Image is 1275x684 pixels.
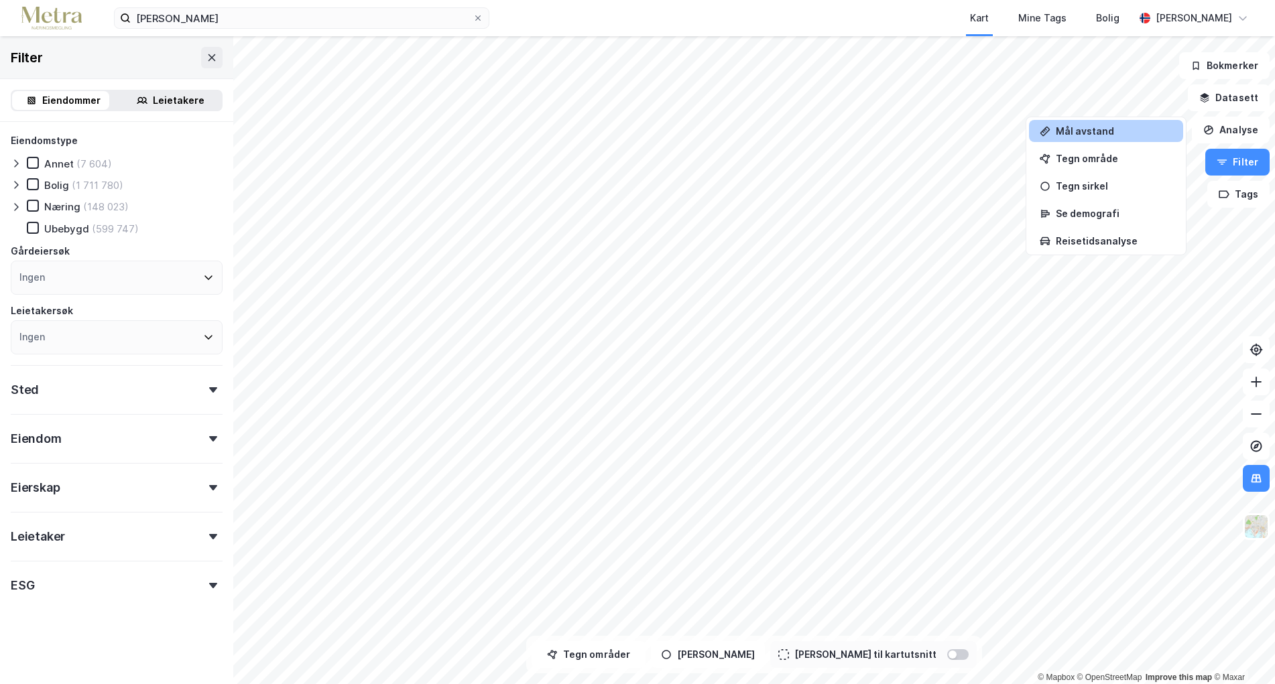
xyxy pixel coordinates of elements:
a: Improve this map [1146,673,1212,682]
a: OpenStreetMap [1077,673,1142,682]
div: Eierskap [11,480,60,496]
button: Bokmerker [1179,52,1270,79]
div: Leietakersøk [11,303,73,319]
div: Mine Tags [1018,10,1067,26]
div: Leietaker [11,529,65,545]
button: [PERSON_NAME] [651,641,765,668]
div: (148 023) [83,200,129,213]
div: Reisetidsanalyse [1056,235,1172,247]
button: Filter [1205,149,1270,176]
div: (7 604) [76,157,112,170]
div: Eiendomstype [11,133,78,149]
div: Filter [11,47,43,68]
div: Kontrollprogram for chat [1208,620,1275,684]
img: Z [1243,514,1269,539]
div: Tegn sirkel [1056,180,1172,192]
div: Bolig [1096,10,1119,26]
button: Datasett [1188,84,1270,111]
div: Gårdeiersøk [11,243,70,259]
button: Tegn områder [532,641,646,668]
div: Eiendommer [42,92,101,109]
div: Sted [11,382,39,398]
button: Tags [1207,181,1270,208]
div: Ubebygd [44,222,89,235]
div: (599 747) [92,222,139,235]
button: Analyse [1192,117,1270,143]
div: Eiendom [11,431,62,447]
div: Ingen [19,269,45,285]
a: Mapbox [1038,673,1075,682]
div: [PERSON_NAME] til kartutsnitt [794,646,936,663]
div: Se demografi [1056,208,1172,219]
div: Ingen [19,329,45,345]
div: (1 711 780) [72,179,123,192]
div: Annet [44,157,74,170]
div: [PERSON_NAME] [1156,10,1232,26]
div: Kart [970,10,989,26]
div: Leietakere [153,92,204,109]
div: ESG [11,577,34,594]
div: Tegn område [1056,153,1172,164]
input: Søk på adresse, matrikkel, gårdeiere, leietakere eller personer [131,8,473,28]
img: metra-logo.256734c3b2bbffee19d4.png [21,7,82,30]
div: Næring [44,200,80,213]
div: Bolig [44,179,69,192]
div: Mål avstand [1056,125,1172,137]
iframe: Chat Widget [1208,620,1275,684]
